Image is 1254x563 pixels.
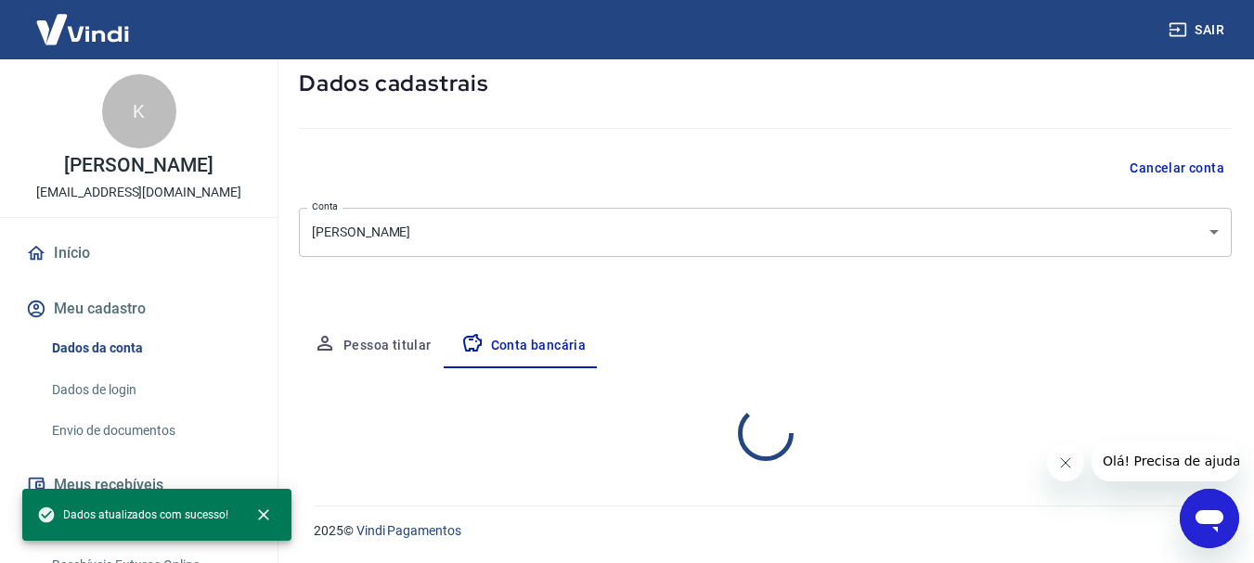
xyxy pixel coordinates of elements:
[11,13,156,28] span: Olá! Precisa de ajuda?
[102,74,176,148] div: K
[356,523,461,538] a: Vindi Pagamentos
[299,69,1232,98] h5: Dados cadastrais
[1047,444,1084,481] iframe: Fechar mensagem
[1180,489,1239,548] iframe: Botão para abrir a janela de mensagens
[45,371,255,409] a: Dados de login
[45,412,255,450] a: Envio de documentos
[22,1,143,58] img: Vindi
[22,233,255,274] a: Início
[314,521,1209,541] p: 2025 ©
[299,324,446,368] button: Pessoa titular
[64,156,213,175] p: [PERSON_NAME]
[36,183,241,202] p: [EMAIL_ADDRESS][DOMAIN_NAME]
[22,465,255,505] button: Meus recebíveis
[22,288,255,329] button: Meu cadastro
[1092,441,1239,481] iframe: Mensagem da empresa
[1122,151,1232,186] button: Cancelar conta
[446,324,601,368] button: Conta bancária
[299,208,1232,257] div: [PERSON_NAME]
[243,494,284,535] button: close
[37,505,228,524] span: Dados atualizados com sucesso!
[45,329,255,367] a: Dados da conta
[312,199,338,213] label: Conta
[1165,13,1232,47] button: Sair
